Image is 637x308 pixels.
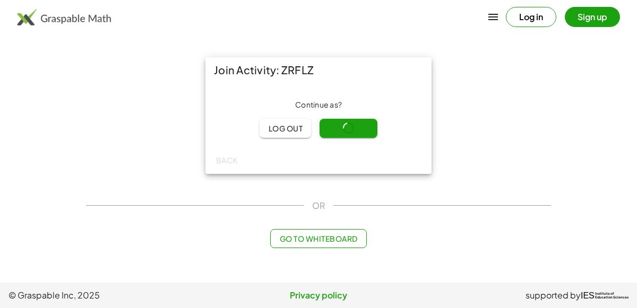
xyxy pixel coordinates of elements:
button: Log in [506,7,556,27]
span: IES [581,291,595,301]
span: Go to Whiteboard [279,234,357,243]
span: © Graspable Inc, 2025 [8,289,215,302]
span: Log out [268,124,303,133]
button: Go to Whiteboard [270,229,366,248]
a: Privacy policy [215,289,421,302]
span: OR [312,199,325,212]
a: IESInstitute ofEducation Sciences [581,289,629,302]
div: Continue as ? [214,100,423,110]
button: Log out [260,119,311,138]
span: Institute of Education Sciences [595,292,629,300]
div: Join Activity: ZRFLZ [205,57,432,83]
span: supported by [526,289,581,302]
button: Sign up [565,7,620,27]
